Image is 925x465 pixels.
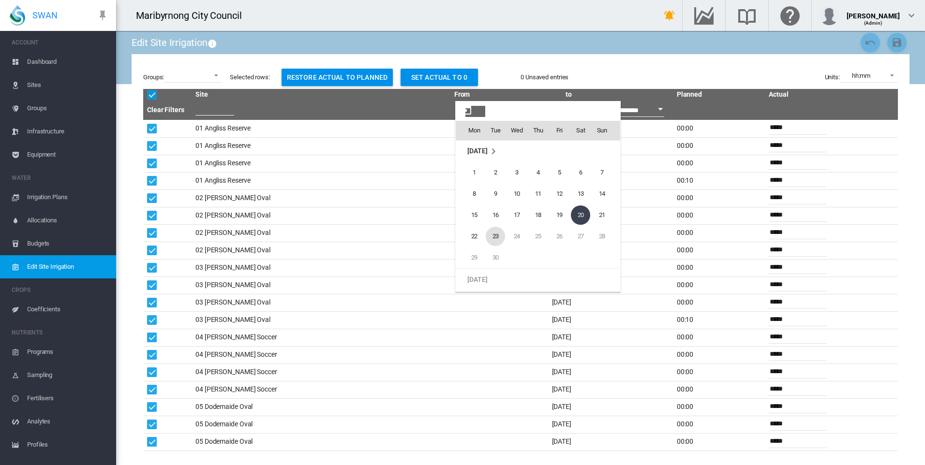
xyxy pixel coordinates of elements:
[464,163,484,182] span: 1
[456,183,620,204] tr: Week 2
[527,183,549,204] td: Thursday September 11 2025
[485,204,506,226] td: Tuesday September 16 2025
[486,184,505,203] span: 9
[456,204,620,226] tr: Week 3
[456,226,485,247] td: Monday September 22 2025
[550,205,569,225] span: 19
[591,226,620,247] td: Sunday September 28 2025
[570,162,591,183] td: Saturday September 6 2025
[456,162,620,183] tr: Week 1
[592,205,612,225] span: 21
[507,163,526,182] span: 3
[506,204,527,226] td: Wednesday September 17 2025
[591,162,620,183] td: Sunday September 7 2025
[527,162,549,183] td: Thursday September 4 2025
[549,162,570,183] td: Friday September 5 2025
[549,121,570,140] th: Fri
[486,227,505,246] span: 23
[456,183,485,204] td: Monday September 8 2025
[485,183,506,204] td: Tuesday September 9 2025
[591,183,620,204] td: Sunday September 14 2025
[591,121,620,140] th: Sun
[456,140,620,162] tr: Week undefined
[571,205,590,225] span: 20
[506,183,527,204] td: Wednesday September 10 2025
[456,268,620,290] tr: Week undefined
[456,162,485,183] td: Monday September 1 2025
[456,226,620,247] tr: Week 4
[592,163,612,182] span: 7
[456,140,620,162] td: September 2025
[550,163,569,182] span: 5
[527,204,549,226] td: Thursday September 18 2025
[570,183,591,204] td: Saturday September 13 2025
[486,205,505,225] span: 16
[456,121,485,140] th: Mon
[527,121,549,140] th: Thu
[456,247,620,269] tr: Week 5
[528,205,548,225] span: 18
[485,247,506,269] td: Tuesday September 30 2025
[456,121,620,291] md-calendar: Calendar
[467,147,487,155] span: [DATE]
[528,163,548,182] span: 4
[456,204,485,226] td: Monday September 15 2025
[506,226,527,247] td: Wednesday September 24 2025
[570,204,591,226] td: Saturday September 20 2025
[456,247,485,269] td: Monday September 29 2025
[570,121,591,140] th: Sat
[506,121,527,140] th: Wed
[507,205,526,225] span: 17
[485,162,506,183] td: Tuesday September 2 2025
[592,184,612,203] span: 14
[486,163,505,182] span: 2
[591,204,620,226] td: Sunday September 21 2025
[485,121,506,140] th: Tue
[549,204,570,226] td: Friday September 19 2025
[550,184,569,203] span: 12
[571,163,590,182] span: 6
[527,226,549,247] td: Thursday September 25 2025
[570,226,591,247] td: Saturday September 27 2025
[506,162,527,183] td: Wednesday September 3 2025
[528,184,548,203] span: 11
[507,184,526,203] span: 10
[549,226,570,247] td: Friday September 26 2025
[571,184,590,203] span: 13
[464,227,484,246] span: 22
[467,275,487,283] span: [DATE]
[464,205,484,225] span: 15
[549,183,570,204] td: Friday September 12 2025
[464,184,484,203] span: 8
[485,226,506,247] td: Tuesday September 23 2025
